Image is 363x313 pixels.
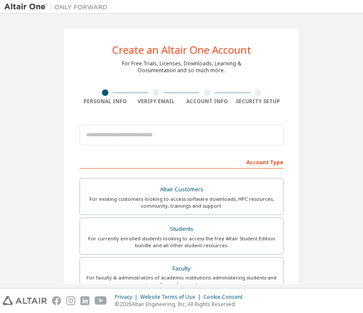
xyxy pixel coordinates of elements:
p: © 2025 Altair Engineering, Inc. All Rights Reserved. [115,301,248,308]
div: Altair Customers [85,184,278,196]
div: For Free Trials, Licenses, Downloads, Learning & Documentation and so much more. [122,60,241,74]
div: Personal Info [80,98,131,105]
img: altair_logo.svg [3,296,47,305]
div: For currently enrolled students looking to access the free Altair Student Edition bundle and all ... [85,235,278,249]
img: facebook.svg [52,296,61,305]
div: Account Info [181,98,233,105]
img: instagram.svg [66,296,75,305]
img: linkedin.svg [80,296,89,305]
div: Create an Altair One Account [112,45,251,55]
div: Cookie Consent [203,294,248,301]
div: Faculty [85,263,278,275]
img: Altair One [4,3,112,11]
div: Privacy [115,294,140,301]
div: Security Setup [233,98,284,105]
div: Account Type [80,155,283,169]
div: Students [85,223,278,235]
div: Website Terms of Use [140,294,203,301]
div: Verify Email [131,98,182,105]
img: youtube.svg [95,296,107,305]
div: For faculty & administrators of academic institutions administering students and accessing softwa... [85,274,278,288]
div: For existing customers looking to access software downloads, HPC resources, community, trainings ... [85,196,278,209]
